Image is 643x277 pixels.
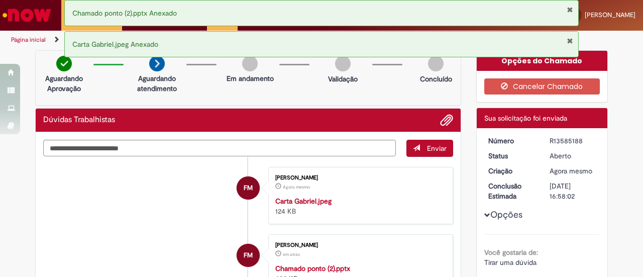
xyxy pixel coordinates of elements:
button: Fechar Notificação [567,37,573,45]
h2: Dúvidas Trabalhistas Histórico de tíquete [43,116,115,125]
time: 01/10/2025 10:57:55 [283,184,310,190]
span: Chamado ponto (2).pptx Anexado [72,9,177,18]
ul: Trilhas de página [8,31,421,49]
img: ServiceNow [1,5,53,25]
a: Chamado ponto (2).pptx [275,264,350,273]
div: [PERSON_NAME] [275,242,443,248]
p: Aguardando Aprovação [40,73,88,94]
div: [PERSON_NAME] [275,175,443,181]
a: Carta Gabriel.jpeg [275,197,332,206]
span: 6m atrás [283,251,300,257]
textarea: Digite sua mensagem aqui... [43,140,396,156]
dt: Criação [481,166,543,176]
span: Carta Gabriel.jpeg Anexado [72,40,158,49]
button: Fechar Notificação [567,6,573,14]
time: 01/10/2025 10:52:21 [283,251,300,257]
img: img-circle-grey.png [428,56,444,71]
span: Enviar [427,144,447,153]
img: arrow-next.png [149,56,165,71]
dt: Status [481,151,543,161]
a: Página inicial [11,36,46,44]
span: [PERSON_NAME] [585,11,635,19]
button: Enviar [406,140,453,157]
span: Agora mesmo [283,184,310,190]
div: 124 KB [275,196,443,216]
div: Aberto [550,151,596,161]
button: Cancelar Chamado [484,78,600,95]
div: Fernanda Pires Miranda [237,176,260,200]
span: Sua solicitação foi enviada [484,114,567,123]
div: 01/10/2025 10:57:58 [550,166,596,176]
button: Adicionar anexos [440,114,453,127]
img: img-circle-grey.png [242,56,258,71]
p: Em andamento [227,73,274,83]
span: FM [244,176,253,200]
div: R13585188 [550,136,596,146]
dt: Conclusão Estimada [481,181,543,201]
span: FM [244,243,253,267]
div: [DATE] 16:58:02 [550,181,596,201]
b: Você gostaria de: [484,248,538,257]
img: check-circle-green.png [56,56,72,71]
div: Fernanda Pires Miranda [237,244,260,267]
p: Validação [328,74,358,84]
p: Aguardando atendimento [133,73,181,94]
img: img-circle-grey.png [335,56,351,71]
dt: Número [481,136,543,146]
span: Agora mesmo [550,166,592,175]
p: Concluído [420,74,452,84]
span: Tirar uma dúvida [484,258,537,267]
